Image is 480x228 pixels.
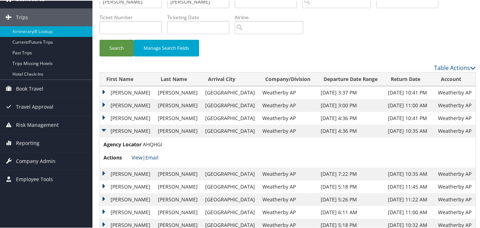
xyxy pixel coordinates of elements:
td: [DATE] 11:45 AM [384,180,434,192]
td: Weatherby AP [434,86,475,98]
td: [DATE] 6:11 AM [317,205,384,218]
button: Search [100,39,134,56]
label: Airline [235,13,309,20]
td: Weatherby AP [259,205,317,218]
td: Weatherby AP [259,98,317,111]
span: Reporting [16,134,39,151]
td: Weatherby AP [259,167,317,180]
td: Weatherby AP [259,111,317,124]
td: [DATE] 5:26 PM [317,192,384,205]
a: Table Actions [434,63,476,71]
td: [DATE] 3:37 PM [317,86,384,98]
td: [GEOGRAPHIC_DATA] [202,205,259,218]
td: [DATE] 10:35 AM [384,167,434,180]
td: [DATE] 4:36 PM [317,124,384,137]
td: Weatherby AP [259,86,317,98]
td: [DATE] 10:41 PM [384,111,434,124]
span: Actions [103,153,130,161]
span: Agency Locator [103,140,142,148]
td: Weatherby AP [259,180,317,192]
span: AHQHGI [143,140,162,147]
td: Weatherby AP [434,192,475,205]
label: Ticket Number [100,13,167,20]
th: First Name: activate to sort column ascending [100,72,154,86]
td: [DATE] 10:35 AM [384,124,434,137]
td: Weatherby AP [434,98,475,111]
td: [PERSON_NAME] [154,205,202,218]
span: Risk Management [16,115,59,133]
td: [GEOGRAPHIC_DATA] [202,111,259,124]
th: Arrival City: activate to sort column ascending [202,72,259,86]
td: Weatherby AP [434,111,475,124]
td: [DATE] 5:18 PM [317,180,384,192]
th: Account: activate to sort column ascending [434,72,475,86]
th: Departure Date Range: activate to sort column ascending [317,72,384,86]
td: [PERSON_NAME] [100,86,154,98]
label: Ticketing Date [167,13,235,20]
td: Weatherby AP [434,167,475,180]
td: [PERSON_NAME] [154,167,202,180]
td: [PERSON_NAME] [100,180,154,192]
td: [PERSON_NAME] [100,98,154,111]
td: [PERSON_NAME] [100,192,154,205]
td: [DATE] 11:00 AM [384,98,434,111]
span: Travel Approval [16,97,53,115]
span: | [132,153,159,160]
td: [DATE] 11:00 AM [384,205,434,218]
td: [GEOGRAPHIC_DATA] [202,180,259,192]
td: [GEOGRAPHIC_DATA] [202,98,259,111]
td: [PERSON_NAME] [100,111,154,124]
th: Last Name: activate to sort column ascending [154,72,202,86]
td: [PERSON_NAME] [154,180,202,192]
td: [DATE] 11:22 AM [384,192,434,205]
td: [GEOGRAPHIC_DATA] [202,86,259,98]
td: [DATE] 3:00 PM [317,98,384,111]
td: [PERSON_NAME] [154,124,202,137]
td: [PERSON_NAME] [100,205,154,218]
span: Book Travel [16,79,43,97]
th: Company/Division [259,72,317,86]
td: [DATE] 7:22 PM [317,167,384,180]
a: Email [145,153,159,160]
a: View [132,153,143,160]
td: [DATE] 10:41 PM [384,86,434,98]
td: [DATE] 4:36 PM [317,111,384,124]
th: Return Date: activate to sort column ascending [384,72,434,86]
td: [GEOGRAPHIC_DATA] [202,124,259,137]
td: [GEOGRAPHIC_DATA] [202,167,259,180]
span: Trips [16,8,28,26]
td: [PERSON_NAME] [154,111,202,124]
td: Weatherby AP [434,180,475,192]
span: Company Admin [16,152,55,169]
td: [PERSON_NAME] [100,124,154,137]
td: Weatherby AP [434,205,475,218]
button: Manage Search Fields [134,39,199,56]
td: Weatherby AP [259,192,317,205]
td: Weatherby AP [434,124,475,137]
span: Employee Tools [16,170,53,188]
td: [PERSON_NAME] [100,167,154,180]
td: [PERSON_NAME] [154,192,202,205]
td: [PERSON_NAME] [154,86,202,98]
td: [GEOGRAPHIC_DATA] [202,192,259,205]
td: Weatherby AP [259,124,317,137]
td: [PERSON_NAME] [154,98,202,111]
